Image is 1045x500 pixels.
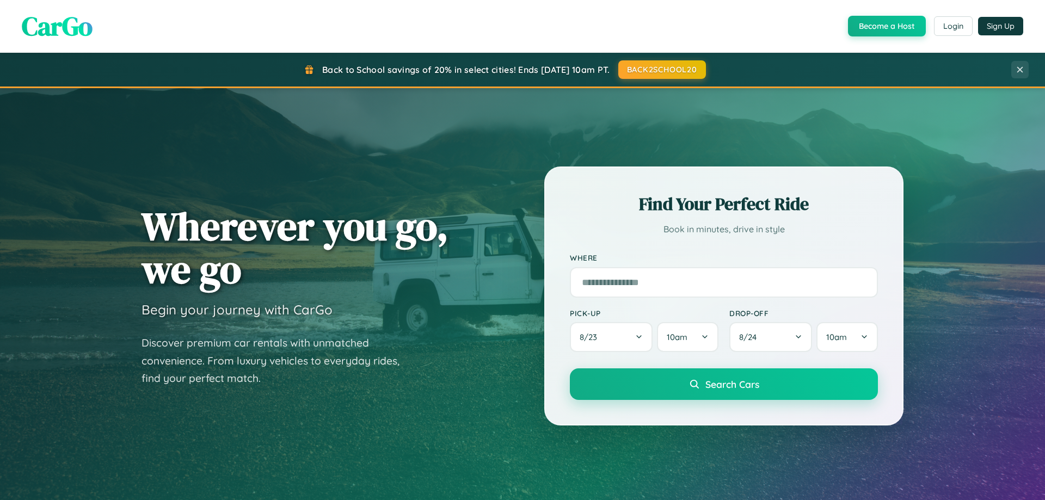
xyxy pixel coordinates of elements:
h3: Begin your journey with CarGo [142,301,333,318]
span: Back to School savings of 20% in select cities! Ends [DATE] 10am PT. [322,64,610,75]
button: 10am [657,322,718,352]
span: 8 / 24 [739,332,762,342]
span: 8 / 23 [580,332,603,342]
button: Become a Host [848,16,926,36]
span: 10am [667,332,687,342]
button: Search Cars [570,368,878,400]
button: Sign Up [978,17,1023,35]
button: 8/24 [729,322,812,352]
h2: Find Your Perfect Ride [570,192,878,216]
h1: Wherever you go, we go [142,205,448,291]
span: Search Cars [705,378,759,390]
button: 8/23 [570,322,653,352]
button: BACK2SCHOOL20 [618,60,706,79]
button: 10am [816,322,878,352]
p: Discover premium car rentals with unmatched convenience. From luxury vehicles to everyday rides, ... [142,334,414,387]
p: Book in minutes, drive in style [570,221,878,237]
label: Where [570,254,878,263]
label: Pick-up [570,308,718,318]
button: Login [934,16,973,36]
label: Drop-off [729,308,878,318]
span: CarGo [22,8,93,44]
span: 10am [826,332,847,342]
